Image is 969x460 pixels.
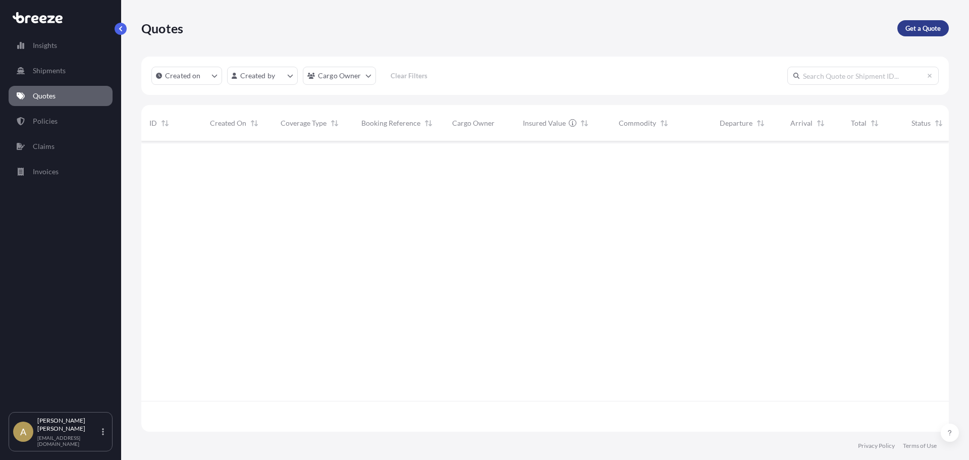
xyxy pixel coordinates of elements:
[33,141,55,151] p: Claims
[905,23,941,33] p: Get a Quote
[33,167,59,177] p: Invoices
[452,118,495,128] span: Cargo Owner
[578,117,590,129] button: Sort
[9,162,113,182] a: Invoices
[165,71,201,81] p: Created on
[361,118,420,128] span: Booking Reference
[33,116,58,126] p: Policies
[240,71,276,81] p: Created by
[227,67,298,85] button: createdBy Filter options
[210,118,246,128] span: Created On
[933,117,945,129] button: Sort
[37,417,100,433] p: [PERSON_NAME] [PERSON_NAME]
[381,68,438,84] button: Clear Filters
[790,118,813,128] span: Arrival
[858,442,895,450] a: Privacy Policy
[391,71,427,81] p: Clear Filters
[897,20,949,36] a: Get a Quote
[318,71,361,81] p: Cargo Owner
[523,118,566,128] span: Insured Value
[869,117,881,129] button: Sort
[9,61,113,81] a: Shipments
[9,86,113,106] a: Quotes
[248,117,260,129] button: Sort
[9,111,113,131] a: Policies
[422,117,435,129] button: Sort
[787,67,939,85] input: Search Quote or Shipment ID...
[149,118,157,128] span: ID
[755,117,767,129] button: Sort
[9,35,113,56] a: Insights
[281,118,327,128] span: Coverage Type
[851,118,867,128] span: Total
[329,117,341,129] button: Sort
[303,67,376,85] button: cargoOwner Filter options
[33,66,66,76] p: Shipments
[658,117,670,129] button: Sort
[33,40,57,50] p: Insights
[619,118,656,128] span: Commodity
[141,20,183,36] p: Quotes
[20,427,26,437] span: A
[37,435,100,447] p: [EMAIL_ADDRESS][DOMAIN_NAME]
[9,136,113,157] a: Claims
[720,118,752,128] span: Departure
[151,67,222,85] button: createdOn Filter options
[159,117,171,129] button: Sort
[815,117,827,129] button: Sort
[903,442,937,450] a: Terms of Use
[33,91,56,101] p: Quotes
[911,118,931,128] span: Status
